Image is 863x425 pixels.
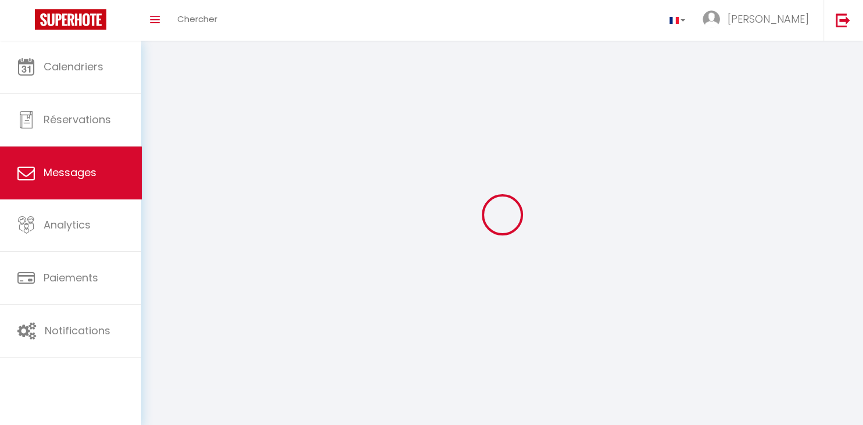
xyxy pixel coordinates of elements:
[44,217,91,232] span: Analytics
[44,165,96,180] span: Messages
[45,323,110,338] span: Notifications
[728,12,809,26] span: [PERSON_NAME]
[44,112,111,127] span: Réservations
[703,10,720,28] img: ...
[177,13,217,25] span: Chercher
[836,13,850,27] img: logout
[44,270,98,285] span: Paiements
[35,9,106,30] img: Super Booking
[44,59,103,74] span: Calendriers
